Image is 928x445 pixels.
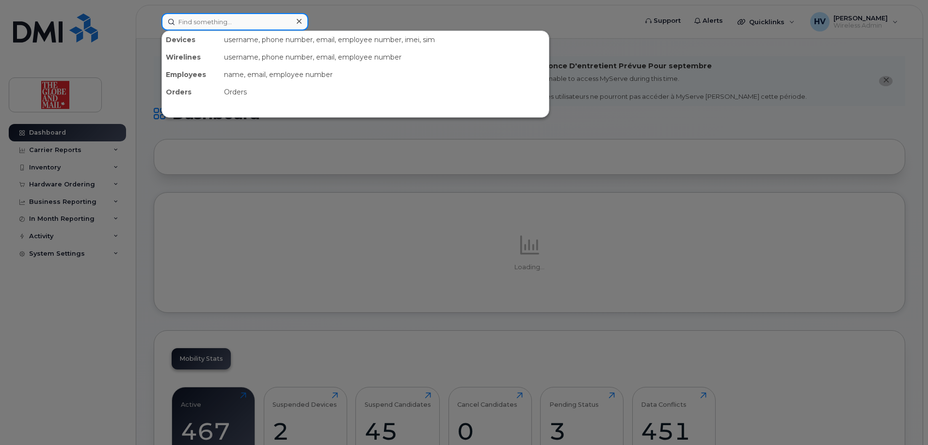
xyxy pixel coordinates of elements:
[220,31,549,48] div: username, phone number, email, employee number, imei, sim
[220,83,549,101] div: Orders
[162,83,220,101] div: Orders
[162,48,220,66] div: Wirelines
[162,31,220,48] div: Devices
[162,66,220,83] div: Employees
[220,48,549,66] div: username, phone number, email, employee number
[220,66,549,83] div: name, email, employee number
